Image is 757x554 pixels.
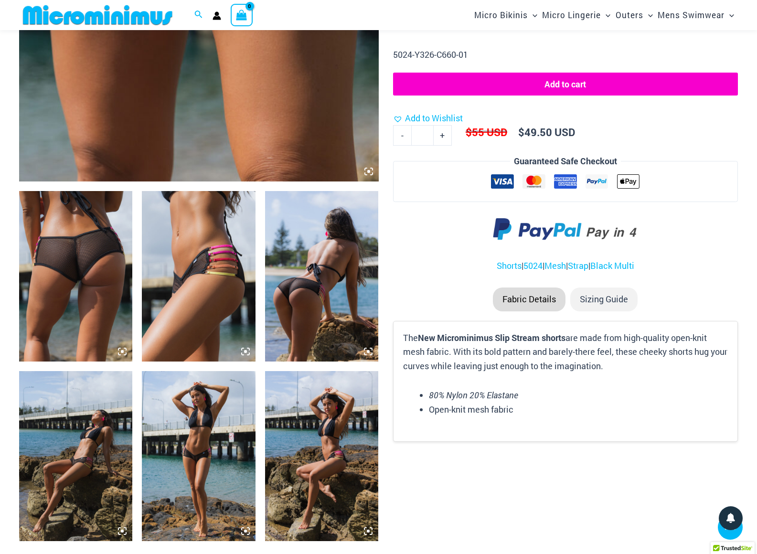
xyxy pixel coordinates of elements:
[434,125,452,145] a: +
[601,3,610,27] span: Menu Toggle
[19,191,132,361] img: Slip Stream Black Multi 5024 Shorts
[393,48,738,62] p: 5024-Y326-C660-01
[429,403,728,417] li: Open-knit mesh fabric
[19,371,132,541] img: Slip Stream Black Multi 5024 Shorts
[528,3,537,27] span: Menu Toggle
[393,111,463,126] a: Add to Wishlist
[393,259,738,273] p: | | | |
[540,3,613,27] a: Micro LingerieMenu ToggleMenu Toggle
[616,3,643,27] span: Outers
[614,260,634,271] a: Multi
[19,4,176,26] img: MM SHOP LOGO FLAT
[523,260,543,271] a: 5024
[472,3,540,27] a: Micro BikinisMenu ToggleMenu Toggle
[470,1,738,29] nav: Site Navigation
[142,371,255,541] img: Slip Stream Black Multi 5024 Shorts
[655,3,736,27] a: Mens SwimwearMenu ToggleMenu Toggle
[643,3,653,27] span: Menu Toggle
[418,332,565,343] b: New Microminimus Slip Stream shorts
[474,3,528,27] span: Micro Bikinis
[590,260,612,271] a: Black
[429,389,518,401] em: 80% Nylon 20% Elastane
[265,191,378,361] img: Slip Stream Black Multi 5024 Shorts
[393,125,411,145] a: -
[405,112,463,124] span: Add to Wishlist
[213,11,221,20] a: Account icon link
[725,3,734,27] span: Menu Toggle
[568,260,588,271] a: Strap
[466,125,472,139] span: $
[658,3,725,27] span: Mens Swimwear
[510,154,621,169] legend: Guaranteed Safe Checkout
[613,3,655,27] a: OutersMenu ToggleMenu Toggle
[194,9,203,21] a: Search icon link
[393,73,738,96] button: Add to cart
[466,125,507,139] bdi: 55 USD
[403,331,728,373] p: The are made from high-quality open-knit mesh fabric. With its bold pattern and barely-there feel...
[497,260,522,271] a: Shorts
[231,4,253,26] a: View Shopping Cart, empty
[544,260,566,271] a: Mesh
[518,125,524,139] span: $
[411,125,434,145] input: Product quantity
[570,288,638,311] li: Sizing Guide
[542,3,601,27] span: Micro Lingerie
[265,371,378,541] img: Slip Stream Black Multi 5024 Shorts
[493,288,565,311] li: Fabric Details
[142,191,255,361] img: Slip Stream Black Multi 5024 Shorts
[518,125,575,139] bdi: 49.50 USD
